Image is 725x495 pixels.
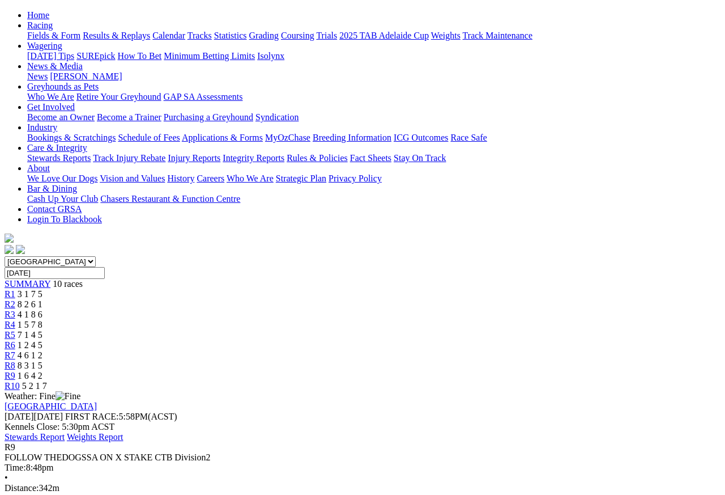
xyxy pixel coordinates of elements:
[255,112,298,122] a: Syndication
[164,112,253,122] a: Purchasing a Greyhound
[394,153,446,163] a: Stay On Track
[167,174,194,183] a: History
[27,92,74,101] a: Who We Are
[100,194,240,204] a: Chasers Restaurant & Function Centre
[5,432,65,442] a: Stewards Report
[27,61,83,71] a: News & Media
[316,31,337,40] a: Trials
[265,133,310,142] a: MyOzChase
[5,245,14,254] img: facebook.svg
[27,122,57,132] a: Industry
[5,422,720,432] div: Kennels Close: 5:30pm ACST
[27,82,99,91] a: Greyhounds as Pets
[287,153,348,163] a: Rules & Policies
[5,371,15,380] a: R9
[281,31,314,40] a: Coursing
[187,31,212,40] a: Tracks
[276,174,326,183] a: Strategic Plan
[18,310,42,319] span: 4 1 8 6
[18,350,42,360] span: 4 6 1 2
[223,153,284,163] a: Integrity Reports
[5,391,80,401] span: Weather: Fine
[152,31,185,40] a: Calendar
[214,31,247,40] a: Statistics
[27,143,87,153] a: Care & Integrity
[27,112,720,122] div: Get Involved
[65,412,118,421] span: FIRST RACE:
[53,279,83,289] span: 10 races
[27,31,720,41] div: Racing
[27,163,50,173] a: About
[5,412,34,421] span: [DATE]
[5,310,15,319] a: R3
[431,31,460,40] a: Weights
[118,133,180,142] a: Schedule of Fees
[65,412,177,421] span: 5:58PM(ACST)
[97,112,161,122] a: Become a Trainer
[5,267,105,279] input: Select date
[5,401,97,411] a: [GEOGRAPHIC_DATA]
[27,204,82,214] a: Contact GRSA
[5,340,15,350] a: R6
[18,299,42,309] span: 8 2 6 1
[5,279,50,289] a: SUMMARY
[394,133,448,142] a: ICG Outcomes
[27,194,720,204] div: Bar & Dining
[27,41,62,50] a: Wagering
[197,174,224,183] a: Careers
[16,245,25,254] img: twitter.svg
[5,381,20,391] a: R10
[5,442,15,452] span: R9
[18,340,42,350] span: 1 2 4 5
[168,153,220,163] a: Injury Reports
[93,153,165,163] a: Track Injury Rebate
[463,31,532,40] a: Track Maintenance
[227,174,274,183] a: Who We Are
[5,289,15,299] a: R1
[27,174,97,183] a: We Love Our Dogs
[5,330,15,340] span: R5
[27,10,49,20] a: Home
[76,92,161,101] a: Retire Your Greyhound
[27,92,720,102] div: Greyhounds as Pets
[5,463,720,473] div: 8:48pm
[5,299,15,309] a: R2
[18,330,42,340] span: 7 1 4 5
[5,320,15,329] a: R4
[5,483,720,493] div: 342m
[329,174,382,183] a: Privacy Policy
[5,234,14,243] img: logo-grsa-white.png
[27,153,91,163] a: Stewards Reports
[27,133,720,143] div: Industry
[182,133,263,142] a: Applications & Forms
[5,361,15,370] span: R8
[27,194,98,204] a: Cash Up Your Club
[18,289,42,299] span: 3 1 7 5
[118,51,162,61] a: How To Bet
[100,174,165,183] a: Vision and Values
[27,184,77,193] a: Bar & Dining
[5,452,720,463] div: FOLLOW THEDOGSSA ON X STAKE CTB Division2
[350,153,391,163] a: Fact Sheets
[50,71,122,81] a: [PERSON_NAME]
[27,174,720,184] div: About
[27,102,75,112] a: Get Involved
[5,483,39,493] span: Distance:
[257,51,284,61] a: Isolynx
[5,463,26,472] span: Time:
[67,432,123,442] a: Weights Report
[56,391,80,401] img: Fine
[249,31,279,40] a: Grading
[27,51,720,61] div: Wagering
[5,350,15,360] a: R7
[450,133,487,142] a: Race Safe
[27,153,720,163] div: Care & Integrity
[27,71,720,82] div: News & Media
